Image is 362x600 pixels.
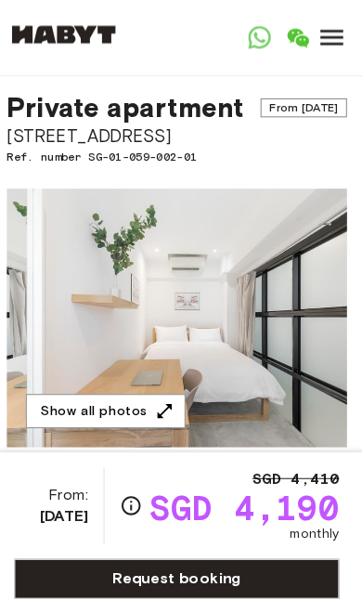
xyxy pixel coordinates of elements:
span: Private apartment [15,90,247,122]
img: Habyt [15,25,126,44]
span: Ref. number SG-01-059-002-01 [15,146,347,163]
span: [STREET_ADDRESS] [15,122,347,146]
b: [DATE] [47,495,95,513]
img: Marketing picture of unit SG-01-059-002-01 [15,185,347,437]
button: Show all photos [33,385,189,420]
svg: Check cost overview for full price breakdown. Please note that discounts apply to new joiners onl... [125,483,148,505]
span: SGD 4,190 [155,479,340,513]
span: monthly [291,513,340,531]
span: SGD 4,410 [255,457,340,479]
span: From [DATE] [263,97,347,115]
span: From: [22,474,95,515]
a: Request booking [22,546,340,585]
